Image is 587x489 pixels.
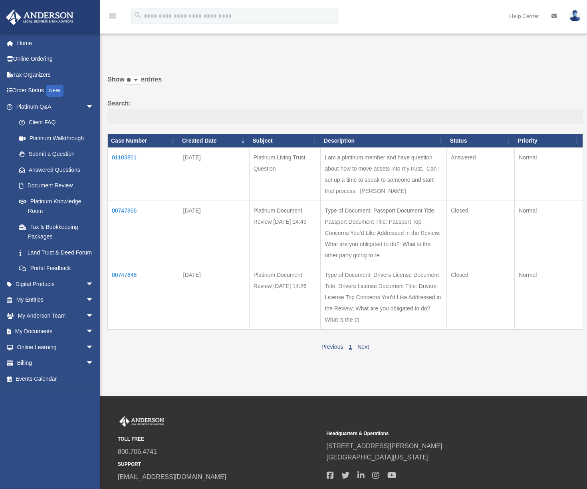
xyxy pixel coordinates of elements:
[118,473,226,480] a: [EMAIL_ADDRESS][DOMAIN_NAME]
[6,339,106,355] a: Online Learningarrow_drop_down
[108,147,179,201] td: 01103801
[327,454,429,461] a: [GEOGRAPHIC_DATA][US_STATE]
[447,147,515,201] td: Answered
[321,344,343,350] a: Previous
[11,193,102,219] a: Platinum Knowledge Room
[6,355,106,371] a: Billingarrow_drop_down
[515,134,583,147] th: Priority: activate to sort column ascending
[118,460,321,469] small: SUPPORT
[249,134,321,147] th: Subject: activate to sort column ascending
[11,260,102,276] a: Portal Feedback
[108,14,117,21] a: menu
[107,98,583,124] label: Search:
[6,276,106,292] a: Digital Productsarrow_drop_down
[108,11,117,21] i: menu
[349,344,352,350] a: 1
[6,371,106,387] a: Events Calendar
[249,265,321,330] td: Platinum Document Review [DATE] 14:26
[321,201,447,265] td: Type of Document: Passport Document Title: Passport Document Title: Passport Top Concerns You’d L...
[6,324,106,340] a: My Documentsarrow_drop_down
[179,147,249,201] td: [DATE]
[6,35,106,51] a: Home
[249,201,321,265] td: Platinum Document Review [DATE] 14:49
[86,276,102,292] span: arrow_drop_down
[11,162,98,178] a: Answered Questions
[321,147,447,201] td: I am a platinum member and have question about how to move assets into my trust. Can I set up a t...
[11,130,102,146] a: Platinum Walkthrough
[11,178,102,194] a: Document Review
[6,99,102,115] a: Platinum Q&Aarrow_drop_down
[86,292,102,308] span: arrow_drop_down
[108,265,179,330] td: 00747848
[11,146,102,162] a: Submit a Question
[108,134,179,147] th: Case Number: activate to sort column ascending
[86,339,102,356] span: arrow_drop_down
[357,344,369,350] a: Next
[515,265,583,330] td: Normal
[515,201,583,265] td: Normal
[321,265,447,330] td: Type of Document: Drivers License Document Title: Drivers License Document Title: Drivers License...
[321,134,447,147] th: Description: activate to sort column ascending
[86,308,102,324] span: arrow_drop_down
[108,201,179,265] td: 00747866
[4,10,76,25] img: Anderson Advisors Platinum Portal
[86,324,102,340] span: arrow_drop_down
[118,448,157,455] a: 800.706.4741
[86,355,102,372] span: arrow_drop_down
[6,83,106,99] a: Order StatusNEW
[11,115,102,131] a: Client FAQ
[179,265,249,330] td: [DATE]
[179,134,249,147] th: Created Date: activate to sort column ascending
[125,76,141,85] select: Showentries
[6,51,106,67] a: Online Ordering
[133,11,142,20] i: search
[6,308,106,324] a: My Anderson Teamarrow_drop_down
[118,435,321,443] small: TOLL FREE
[327,443,442,449] a: [STREET_ADDRESS][PERSON_NAME]
[46,85,63,97] div: NEW
[11,245,102,260] a: Land Trust & Deed Forum
[107,74,583,93] label: Show entries
[107,109,583,124] input: Search:
[515,147,583,201] td: Normal
[249,147,321,201] td: Platinum Living Trust Question
[6,67,106,83] a: Tax Organizers
[6,292,106,308] a: My Entitiesarrow_drop_down
[447,134,515,147] th: Status: activate to sort column ascending
[118,416,166,427] img: Anderson Advisors Platinum Portal
[447,265,515,330] td: Closed
[86,99,102,115] span: arrow_drop_down
[327,429,530,438] small: Headquarters & Operations
[179,201,249,265] td: [DATE]
[447,201,515,265] td: Closed
[569,10,581,22] img: User Pic
[11,219,102,245] a: Tax & Bookkeeping Packages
